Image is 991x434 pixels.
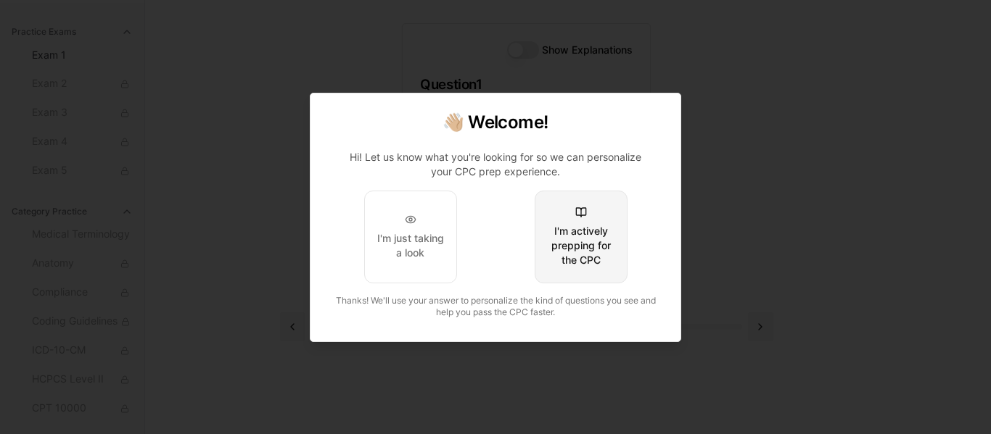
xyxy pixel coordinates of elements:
button: I'm actively prepping for the CPC [535,191,628,283]
p: Hi! Let us know what you're looking for so we can personalize your CPC prep experience. [340,150,651,179]
h2: 👋🏼 Welcome! [328,111,663,134]
div: I'm just taking a look [377,231,445,260]
button: I'm just taking a look [364,191,457,283]
div: I'm actively prepping for the CPC [547,224,615,267]
span: Thanks! We'll use your answer to personalize the kind of questions you see and help you pass the ... [336,295,656,317]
